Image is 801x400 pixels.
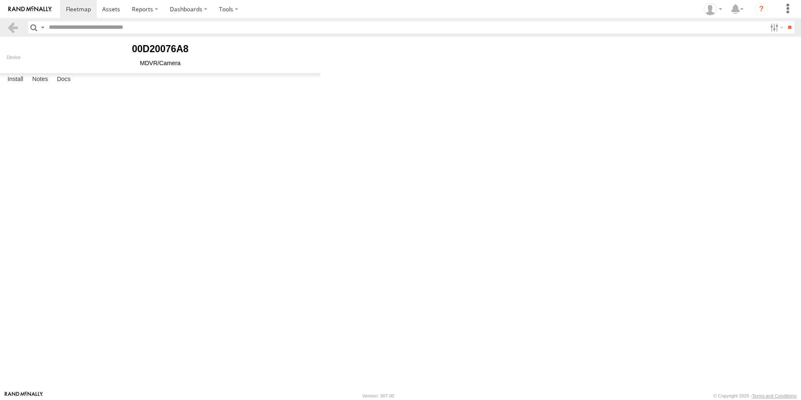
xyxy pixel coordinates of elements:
div: © Copyright 2025 - [713,393,796,398]
div: Danielle Humble [701,3,725,15]
div: Version: 307.00 [363,393,394,398]
b: 00D20076A8 [132,43,189,54]
div: MDVR/Camera [7,60,314,66]
label: Search Query [39,21,46,33]
a: Terms and Conditions [752,393,796,398]
i: ? [755,3,768,16]
div: Device [7,55,314,60]
img: rand-logo.svg [8,6,52,12]
a: Back to previous Page [7,21,19,33]
label: Notes [28,73,52,85]
label: Search Filter Options [767,21,785,33]
label: Docs [53,73,75,85]
a: Visit our Website [5,392,43,400]
label: Install [3,73,28,85]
